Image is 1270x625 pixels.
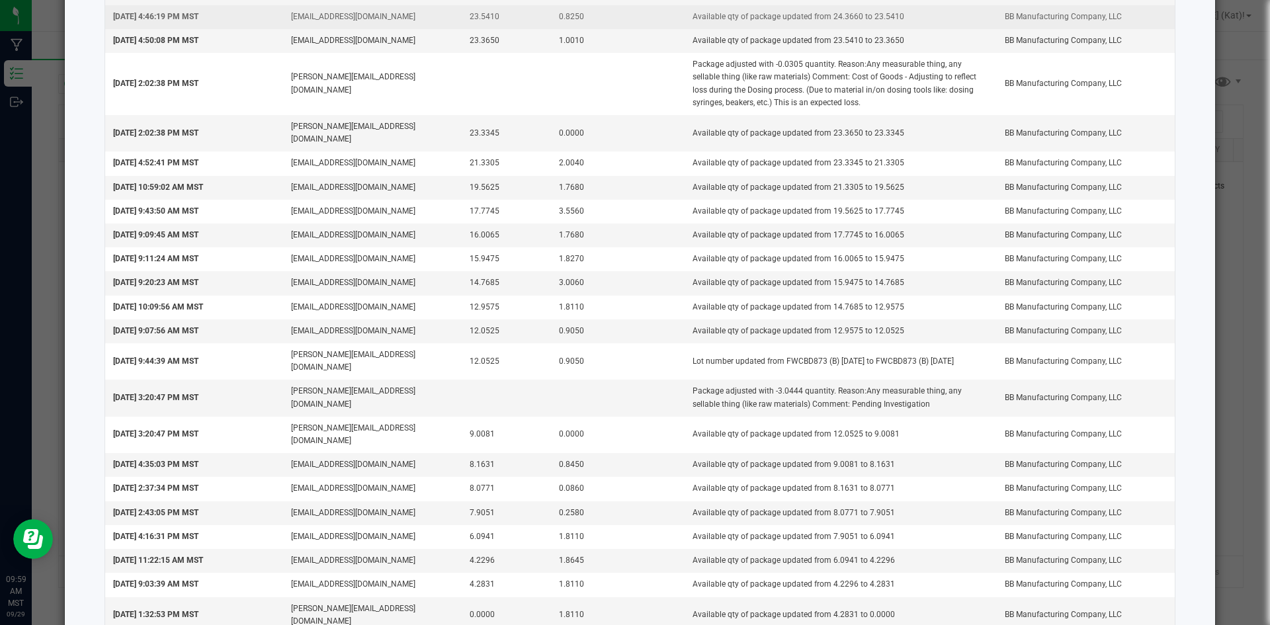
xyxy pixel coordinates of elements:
span: [DATE] 9:09:45 AM MST [113,230,198,239]
span: [DATE] 9:44:39 AM MST [113,356,198,366]
td: BB Manufacturing Company, LLC [997,343,1175,380]
td: 14.7685 [462,271,551,295]
td: 23.3345 [462,115,551,151]
td: [PERSON_NAME][EMAIL_ADDRESS][DOMAIN_NAME] [283,417,462,453]
td: Available qty of package updated from 23.5410 to 23.3650 [685,29,997,53]
td: 12.0525 [462,343,551,380]
td: Available qty of package updated from 8.1631 to 8.0771 [685,477,997,501]
td: 6.0941 [462,525,551,549]
td: [EMAIL_ADDRESS][DOMAIN_NAME] [283,271,462,295]
td: [EMAIL_ADDRESS][DOMAIN_NAME] [283,477,462,501]
td: Package adjusted with -3.0444 quantity. Reason:Any measurable thing, any sellable thing (like raw... [685,380,997,416]
td: 1.7680 [551,224,685,247]
td: Available qty of package updated from 8.0771 to 7.9051 [685,501,997,525]
td: Available qty of package updated from 15.9475 to 14.7685 [685,271,997,295]
td: [PERSON_NAME][EMAIL_ADDRESS][DOMAIN_NAME] [283,343,462,380]
td: BB Manufacturing Company, LLC [997,380,1175,416]
td: 0.9050 [551,343,685,380]
td: [EMAIL_ADDRESS][DOMAIN_NAME] [283,247,462,271]
td: BB Manufacturing Company, LLC [997,573,1175,597]
span: [DATE] 10:59:02 AM MST [113,183,203,192]
span: [DATE] 4:46:19 PM MST [113,12,198,21]
td: BB Manufacturing Company, LLC [997,525,1175,549]
td: [EMAIL_ADDRESS][DOMAIN_NAME] [283,296,462,319]
td: Available qty of package updated from 17.7745 to 16.0065 [685,224,997,247]
td: BB Manufacturing Company, LLC [997,549,1175,573]
td: Package adjusted with -0.0305 quantity. Reason:Any measurable thing, any sellable thing (like raw... [685,53,997,115]
td: [EMAIL_ADDRESS][DOMAIN_NAME] [283,501,462,525]
td: 4.2831 [462,573,551,597]
td: Lot number updated from FWCBD873 (B) [DATE] to FWCBD873 (B) [DATE] [685,343,997,380]
td: [PERSON_NAME][EMAIL_ADDRESS][DOMAIN_NAME] [283,53,462,115]
td: 12.0525 [462,319,551,343]
td: BB Manufacturing Company, LLC [997,501,1175,525]
td: 0.0000 [551,115,685,151]
td: 1.8270 [551,247,685,271]
td: BB Manufacturing Company, LLC [997,224,1175,247]
td: 23.3650 [462,29,551,53]
td: BB Manufacturing Company, LLC [997,200,1175,224]
span: [DATE] 9:07:56 AM MST [113,326,198,335]
td: BB Manufacturing Company, LLC [997,319,1175,343]
td: [EMAIL_ADDRESS][DOMAIN_NAME] [283,525,462,549]
td: 1.8645 [551,549,685,573]
td: Available qty of package updated from 24.3660 to 23.5410 [685,5,997,29]
span: [DATE] 9:03:39 AM MST [113,579,198,589]
td: 1.7680 [551,176,685,200]
td: Available qty of package updated from 21.3305 to 19.5625 [685,176,997,200]
span: [DATE] 2:02:38 PM MST [113,79,198,88]
td: 0.8450 [551,453,685,477]
span: [DATE] 9:11:24 AM MST [113,254,198,263]
span: [DATE] 2:02:38 PM MST [113,128,198,138]
span: [DATE] 9:43:50 AM MST [113,206,198,216]
td: 8.1631 [462,453,551,477]
td: [EMAIL_ADDRESS][DOMAIN_NAME] [283,573,462,597]
td: 8.0771 [462,477,551,501]
td: 15.9475 [462,247,551,271]
td: 0.2580 [551,501,685,525]
td: BB Manufacturing Company, LLC [997,29,1175,53]
td: [PERSON_NAME][EMAIL_ADDRESS][DOMAIN_NAME] [283,115,462,151]
td: BB Manufacturing Company, LLC [997,296,1175,319]
td: 9.0081 [462,417,551,453]
td: Available qty of package updated from 14.7685 to 12.9575 [685,296,997,319]
td: BB Manufacturing Company, LLC [997,477,1175,501]
td: Available qty of package updated from 19.5625 to 17.7745 [685,200,997,224]
td: Available qty of package updated from 7.9051 to 6.0941 [685,525,997,549]
span: [DATE] 11:22:15 AM MST [113,556,203,565]
td: [EMAIL_ADDRESS][DOMAIN_NAME] [283,453,462,477]
iframe: Resource center [13,519,53,559]
td: BB Manufacturing Company, LLC [997,453,1175,477]
td: 3.5560 [551,200,685,224]
td: BB Manufacturing Company, LLC [997,5,1175,29]
span: [DATE] 2:43:05 PM MST [113,508,198,517]
td: 0.8250 [551,5,685,29]
td: BB Manufacturing Company, LLC [997,271,1175,295]
td: 19.5625 [462,176,551,200]
td: 0.0860 [551,477,685,501]
td: BB Manufacturing Company, LLC [997,417,1175,453]
td: 7.9051 [462,501,551,525]
span: [DATE] 9:20:23 AM MST [113,278,198,287]
td: BB Manufacturing Company, LLC [997,247,1175,271]
td: [EMAIL_ADDRESS][DOMAIN_NAME] [283,224,462,247]
td: 21.3305 [462,151,551,175]
span: [DATE] 3:20:47 PM MST [113,429,198,438]
span: [DATE] 3:20:47 PM MST [113,393,198,402]
span: [DATE] 10:09:56 AM MST [113,302,203,312]
td: 17.7745 [462,200,551,224]
span: [DATE] 1:32:53 PM MST [113,610,198,619]
td: BB Manufacturing Company, LLC [997,115,1175,151]
td: 0.0000 [551,417,685,453]
td: BB Manufacturing Company, LLC [997,151,1175,175]
td: [PERSON_NAME][EMAIL_ADDRESS][DOMAIN_NAME] [283,380,462,416]
span: [DATE] 4:35:03 PM MST [113,460,198,469]
td: [EMAIL_ADDRESS][DOMAIN_NAME] [283,319,462,343]
td: [EMAIL_ADDRESS][DOMAIN_NAME] [283,29,462,53]
span: [DATE] 4:50:08 PM MST [113,36,198,45]
td: 12.9575 [462,296,551,319]
td: Available qty of package updated from 6.0941 to 4.2296 [685,549,997,573]
td: BB Manufacturing Company, LLC [997,176,1175,200]
td: 1.8110 [551,573,685,597]
span: [DATE] 4:16:31 PM MST [113,532,198,541]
